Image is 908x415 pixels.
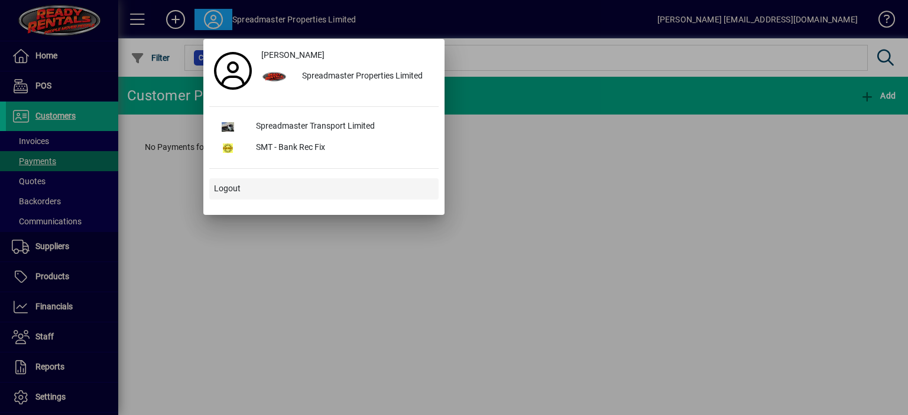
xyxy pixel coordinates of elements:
[209,178,439,200] button: Logout
[214,182,241,195] span: Logout
[209,116,439,138] button: Spreadmaster Transport Limited
[257,66,439,87] button: Spreadmaster Properties Limited
[261,49,325,61] span: [PERSON_NAME]
[247,116,439,138] div: Spreadmaster Transport Limited
[247,138,439,159] div: SMT - Bank Rec Fix
[209,138,439,159] button: SMT - Bank Rec Fix
[257,45,439,66] a: [PERSON_NAME]
[293,66,439,87] div: Spreadmaster Properties Limited
[209,60,257,81] a: Profile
